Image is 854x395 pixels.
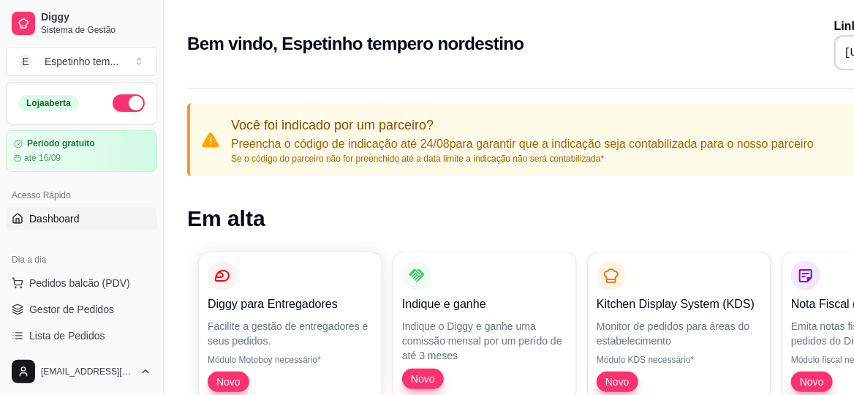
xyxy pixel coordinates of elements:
a: DiggySistema de Gestão [6,6,157,41]
p: Kitchen Display System (KDS) [597,296,762,313]
span: Pedidos balcão (PDV) [29,276,130,290]
p: Você foi indicado por um parceiro? [231,115,814,135]
span: Lista de Pedidos [29,328,105,343]
div: Espetinho tem ... [45,54,118,69]
button: Alterar Status [113,94,145,112]
span: [EMAIL_ADDRESS][DOMAIN_NAME] [41,366,134,377]
p: Preencha o código de indicação até 24/08 para garantir que a indicação seja contabilizada para o ... [231,135,814,153]
div: Dia a dia [6,248,157,271]
span: Novo [600,375,635,389]
span: Dashboard [29,211,80,226]
p: Módulo Motoboy necessário* [208,354,373,366]
span: Novo [211,375,246,389]
p: Indique e ganhe [402,296,567,313]
span: Novo [405,372,441,386]
h2: Bem vindo, Espetinho tempero nordestino [187,32,524,56]
p: Módulo KDS necessário* [597,354,762,366]
article: até 16/09 [24,152,61,164]
a: Dashboard [6,207,157,230]
div: Acesso Rápido [6,184,157,207]
p: Diggy para Entregadores [208,296,373,313]
p: Facilite a gestão de entregadores e seus pedidos. [208,319,373,348]
span: Gestor de Pedidos [29,302,114,317]
a: Gestor de Pedidos [6,298,157,321]
p: Monitor de pedidos para áreas do estabelecimento [597,319,762,348]
div: Loja aberta [18,95,79,111]
button: Select a team [6,47,157,76]
p: Se o código do parceiro não for preenchido até a data limite a indicação não será contabilizada* [231,153,814,165]
p: Indique o Diggy e ganhe uma comissão mensal por um perído de até 3 meses [402,319,567,363]
button: [EMAIL_ADDRESS][DOMAIN_NAME] [6,354,157,389]
a: Lista de Pedidos [6,324,157,347]
button: Pedidos balcão (PDV) [6,271,157,295]
span: E [18,54,33,69]
a: Período gratuitoaté 16/09 [6,130,157,172]
span: Diggy [41,11,151,24]
span: Novo [794,375,830,389]
span: Sistema de Gestão [41,24,151,36]
article: Período gratuito [27,138,95,149]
